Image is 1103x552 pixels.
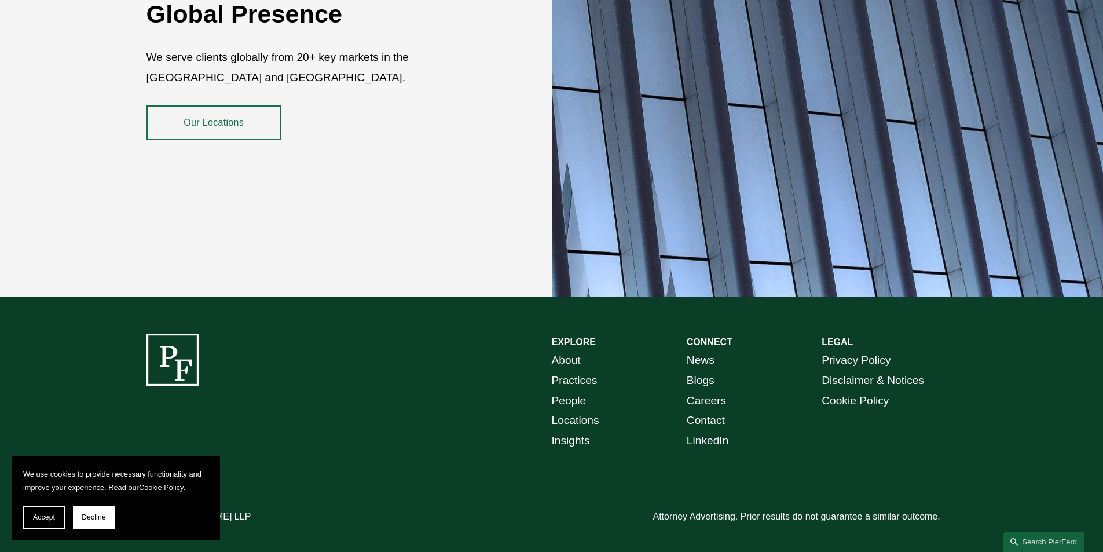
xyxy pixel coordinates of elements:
a: Locations [552,411,599,431]
a: Insights [552,431,590,451]
a: About [552,350,581,371]
p: Attorney Advertising. Prior results do not guarantee a similar outcome. [653,509,957,525]
strong: CONNECT [687,337,732,347]
span: Decline [82,513,106,521]
a: Contact [687,411,725,431]
a: Careers [687,391,726,411]
p: We serve clients globally from 20+ key markets in the [GEOGRAPHIC_DATA] and [GEOGRAPHIC_DATA]. [146,47,484,87]
a: Disclaimer & Notices [822,371,924,391]
a: Our Locations [146,105,281,140]
a: Cookie Policy [822,391,889,411]
a: People [552,391,587,411]
p: © [PERSON_NAME] LLP [146,509,316,525]
a: Practices [552,371,598,391]
strong: EXPLORE [552,337,596,347]
p: We use cookies to provide necessary functionality and improve your experience. Read our . [23,467,208,494]
button: Accept [23,506,65,529]
section: Cookie banner [12,456,220,540]
a: Privacy Policy [822,350,891,371]
a: Blogs [687,371,714,391]
a: LinkedIn [687,431,729,451]
a: Cookie Policy [139,483,184,492]
button: Decline [73,506,115,529]
a: News [687,350,714,371]
strong: LEGAL [822,337,853,347]
a: Search this site [1003,532,1084,552]
span: Accept [33,513,55,521]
